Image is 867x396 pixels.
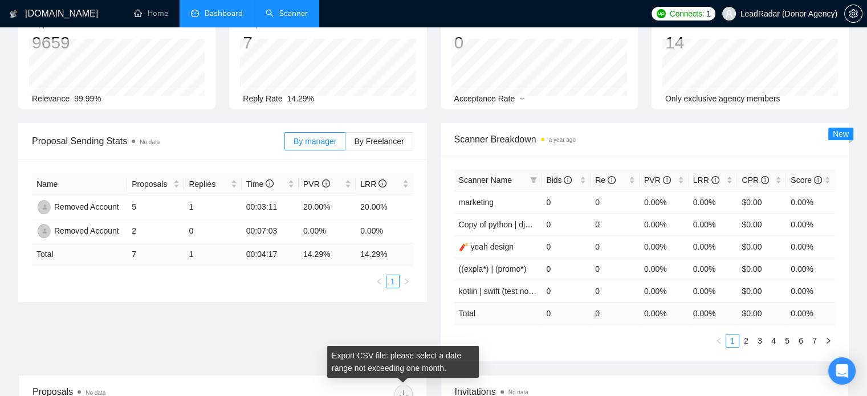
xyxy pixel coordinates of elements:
[591,280,640,302] td: 0
[781,334,793,347] a: 5
[360,179,386,189] span: LRR
[608,176,616,184] span: info-circle
[10,5,18,23] img: logo
[767,334,780,348] li: 4
[400,275,413,288] li: Next Page
[542,258,591,280] td: 0
[38,224,52,238] img: RA
[644,175,671,185] span: PVR
[184,195,241,219] td: 1
[844,5,862,23] button: setting
[459,287,565,296] span: kotlin | swift (test notifications)
[657,9,666,18] img: upwork-logo.png
[459,264,527,273] span: ((expla*) | (promo*)
[663,176,671,184] span: info-circle
[808,334,821,348] li: 7
[74,94,101,103] span: 99.99%
[356,219,413,243] td: 0.00%
[327,346,479,378] div: Export CSV file: please select a date range not exceeding one month.
[726,334,739,347] a: 1
[737,191,786,213] td: $0.00
[184,243,241,266] td: 1
[711,176,719,184] span: info-circle
[127,173,184,195] th: Proposals
[386,275,399,288] a: 1
[754,334,766,347] a: 3
[786,302,835,324] td: 0.00 %
[640,235,689,258] td: 0.00%
[670,7,704,20] span: Connects:
[786,235,835,258] td: 0.00%
[127,243,184,266] td: 7
[693,175,719,185] span: LRR
[828,357,856,385] div: Open Intercom Messenger
[665,94,780,103] span: Only exclusive agency members
[780,334,794,348] li: 5
[322,179,330,187] span: info-circle
[795,334,807,347] a: 6
[794,334,808,348] li: 6
[454,32,523,54] div: 0
[742,175,768,185] span: CPR
[767,334,780,347] a: 4
[403,278,410,285] span: right
[242,243,299,266] td: 00:04:17
[814,176,822,184] span: info-circle
[591,302,640,324] td: 0
[459,242,514,251] span: 🧨 yeah design
[140,139,160,145] span: No data
[243,94,282,103] span: Reply Rate
[32,32,125,54] div: 9659
[753,334,767,348] li: 3
[454,94,515,103] span: Acceptance Rate
[243,32,311,54] div: 7
[32,134,284,148] span: Proposal Sending Stats
[761,176,769,184] span: info-circle
[303,179,330,189] span: PVR
[454,132,836,146] span: Scanner Breakdown
[32,94,70,103] span: Relevance
[528,172,539,189] span: filter
[591,191,640,213] td: 0
[689,280,738,302] td: 0.00%
[706,7,711,20] span: 1
[356,195,413,219] td: 20.00%
[86,390,105,396] span: No data
[542,213,591,235] td: 0
[786,280,835,302] td: 0.00%
[454,302,542,324] td: Total
[712,334,726,348] li: Previous Page
[54,201,119,213] div: Removed Account
[640,191,689,213] td: 0.00%
[127,219,184,243] td: 2
[640,280,689,302] td: 0.00%
[38,200,52,214] img: RA
[354,137,404,146] span: By Freelancer
[459,220,543,229] span: Copy of python | django
[791,175,821,185] span: Score
[591,235,640,258] td: 0
[665,32,751,54] div: 14
[689,302,738,324] td: 0.00 %
[242,195,299,219] td: 00:03:11
[246,179,274,189] span: Time
[786,191,835,213] td: 0.00%
[591,258,640,280] td: 0
[739,334,753,348] li: 2
[689,213,738,235] td: 0.00%
[376,278,382,285] span: left
[542,280,591,302] td: 0
[737,235,786,258] td: $0.00
[191,9,199,17] span: dashboard
[32,243,127,266] td: Total
[737,258,786,280] td: $0.00
[54,224,119,237] div: Removed Account
[740,334,752,347] a: 2
[32,173,127,195] th: Name
[737,302,786,324] td: $ 0.00
[689,235,738,258] td: 0.00%
[530,177,537,183] span: filter
[542,302,591,324] td: 0
[715,337,722,344] span: left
